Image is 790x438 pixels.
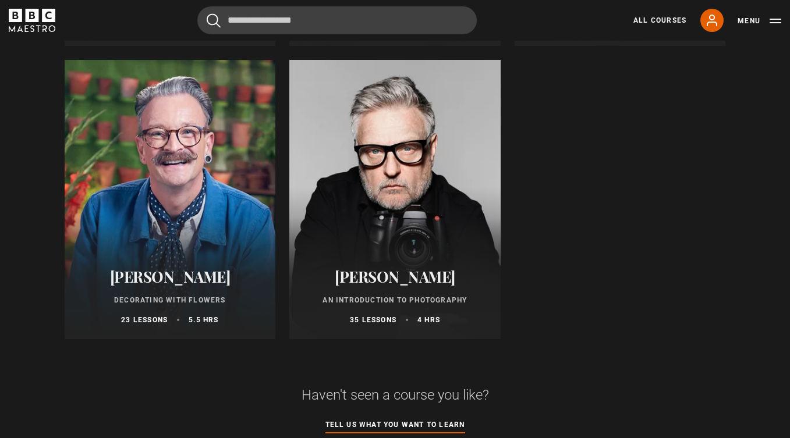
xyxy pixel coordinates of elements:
[738,15,781,27] button: Toggle navigation
[121,315,168,325] p: 23 lessons
[325,419,465,432] a: Tell us what you want to learn
[9,9,55,32] svg: BBC Maestro
[79,295,262,305] p: Decorating With Flowers
[189,315,218,325] p: 5.5 hrs
[109,386,682,404] h2: Haven't seen a course you like?
[289,60,501,339] a: [PERSON_NAME] An Introduction to Photography 35 lessons 4 hrs
[197,6,477,34] input: Search
[417,315,440,325] p: 4 hrs
[303,268,487,286] h2: [PERSON_NAME]
[303,295,487,305] p: An Introduction to Photography
[79,268,262,286] h2: [PERSON_NAME]
[633,15,686,26] a: All Courses
[65,60,276,339] a: [PERSON_NAME] Decorating With Flowers 23 lessons 5.5 hrs
[350,315,396,325] p: 35 lessons
[207,13,221,28] button: Submit the search query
